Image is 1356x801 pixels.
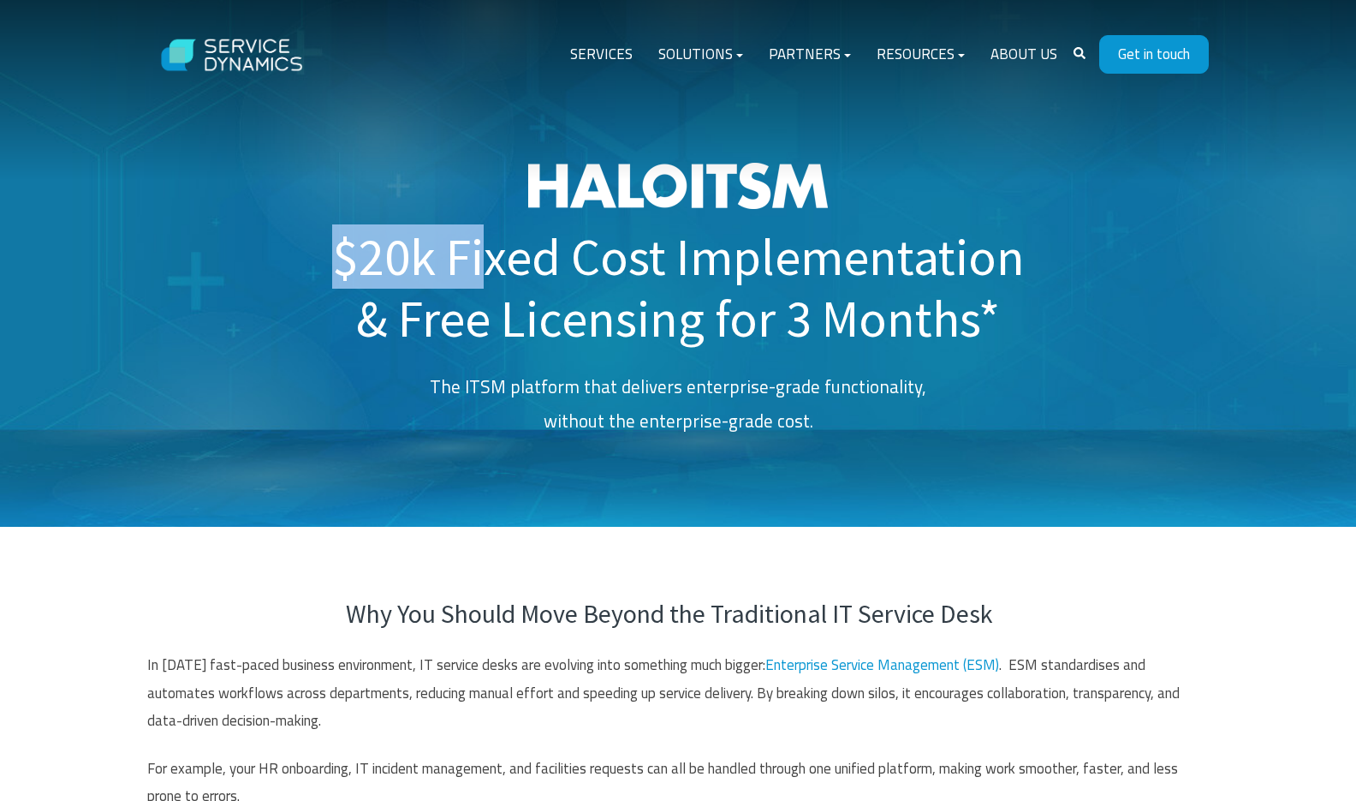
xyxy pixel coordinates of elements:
span: Why You Should Move Beyond the Traditional IT Service Desk [346,597,993,630]
p: In [DATE] fast-paced business environment, IT service desks are evolving into something much bigg... [147,651,1192,734]
img: HaloITSM_Full [528,163,828,209]
a: Enterprise Service Management (ESM) [765,654,999,676]
a: Services [557,34,645,75]
a: Get in touch [1099,35,1209,74]
h1: $20k Fixed Cost Implementation & Free Licensing for 3 Months* [332,163,1025,350]
a: Resources [864,34,978,75]
p: The ITSM platform that delivers enterprise-grade functionality, without the enterprise-grade cost. [332,370,1025,439]
a: Partners [756,34,864,75]
div: Navigation Menu [557,34,1070,75]
a: Solutions [645,34,756,75]
img: Service Dynamics Logo - White [147,22,318,88]
a: About Us [978,34,1070,75]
